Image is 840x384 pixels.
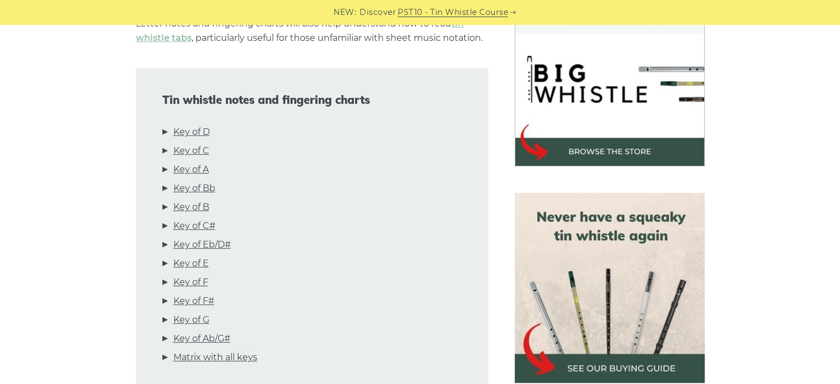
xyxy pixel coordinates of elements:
[173,238,231,252] a: Key of Eb/D#
[173,294,214,308] a: Key of F#
[173,350,257,365] a: Matrix with all keys
[173,200,209,214] a: Key of B
[173,144,209,158] a: Key of C
[173,181,215,196] a: Key of Bb
[173,125,210,139] a: Key of D
[173,162,209,177] a: Key of A
[173,275,208,290] a: Key of F
[173,332,230,346] a: Key of Ab/G#
[334,6,356,19] span: NEW:
[173,313,209,327] a: Key of G
[173,219,215,233] a: Key of C#
[398,6,508,19] a: PST10 - Tin Whistle Course
[173,256,209,271] a: Key of E
[360,6,396,19] span: Discover
[515,193,705,383] img: tin whistle buying guide
[162,93,462,107] span: Tin whistle notes and fingering charts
